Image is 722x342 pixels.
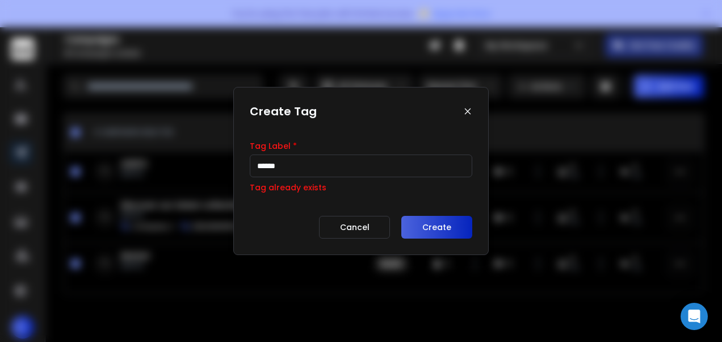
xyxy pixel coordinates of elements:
[681,303,708,330] div: Open Intercom Messenger
[250,142,297,150] label: Tag Label
[250,103,317,119] h1: Create Tag
[250,182,472,193] p: Tag already exists
[401,216,472,239] button: Create
[319,216,390,239] p: Cancel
